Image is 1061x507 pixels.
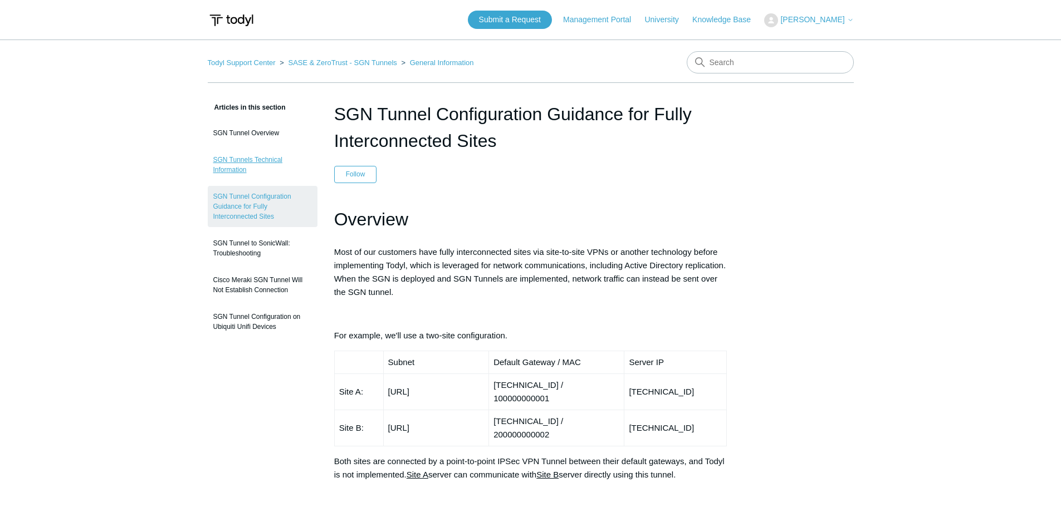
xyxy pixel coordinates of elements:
span: Articles in this section [208,104,286,111]
td: [URL] [383,374,489,410]
button: Follow Article [334,166,377,183]
img: Todyl Support Center Help Center home page [208,10,255,31]
p: Most of our customers have fully interconnected sites via site-to-site VPNs or another technology... [334,245,727,299]
input: Search [687,51,854,73]
li: Todyl Support Center [208,58,278,67]
a: Management Portal [563,14,642,26]
a: University [644,14,690,26]
td: Site A: [334,374,383,410]
td: Server IP [624,351,727,374]
h1: Overview [334,205,727,234]
a: SGN Tunnel to SonicWall: Troubleshooting [208,233,317,264]
p: For example, we'll use a two-site configuration. [334,329,727,342]
td: Subnet [383,351,489,374]
td: [TECHNICAL_ID] / 100000000001 [489,374,624,410]
h1: SGN Tunnel Configuration Guidance for Fully Interconnected Sites [334,101,727,154]
td: [TECHNICAL_ID] / 200000000002 [489,410,624,446]
td: [URL] [383,410,489,446]
p: Both sites are connected by a point-to-point IPSec VPN Tunnel between their default gateways, and... [334,455,727,481]
a: Todyl Support Center [208,58,276,67]
a: Knowledge Base [692,14,762,26]
li: General Information [399,58,473,67]
span: Site B [536,470,559,479]
td: [TECHNICAL_ID] [624,374,727,410]
td: Site B: [334,410,383,446]
a: Cisco Meraki SGN Tunnel Will Not Establish Connection [208,269,317,301]
a: Submit a Request [468,11,552,29]
li: SASE & ZeroTrust - SGN Tunnels [277,58,399,67]
button: [PERSON_NAME] [764,13,853,27]
span: [PERSON_NAME] [780,15,844,24]
a: SASE & ZeroTrust - SGN Tunnels [288,58,397,67]
a: SGN Tunnel Overview [208,122,317,144]
span: Site A [407,470,428,479]
td: Default Gateway / MAC [489,351,624,374]
a: SGN Tunnels Technical Information [208,149,317,180]
a: SGN Tunnel Configuration Guidance for Fully Interconnected Sites [208,186,317,227]
a: SGN Tunnel Configuration on Ubiquiti Unifi Devices [208,306,317,337]
a: General Information [410,58,474,67]
td: [TECHNICAL_ID] [624,410,727,446]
